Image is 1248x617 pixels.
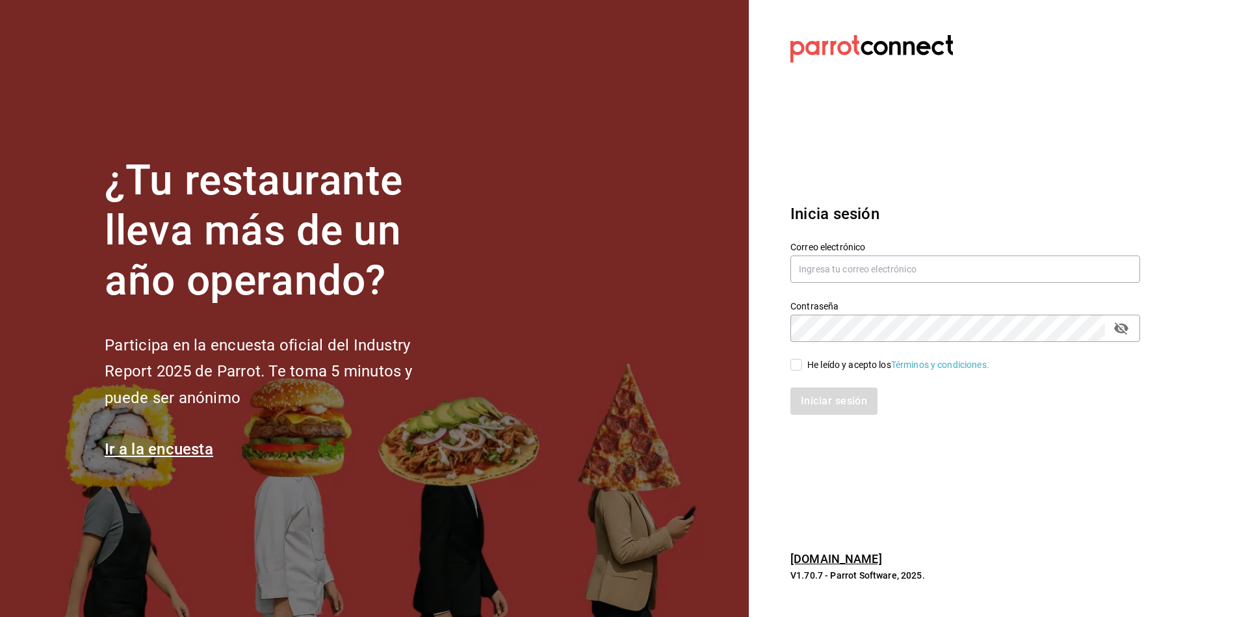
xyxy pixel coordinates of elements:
[790,302,1140,311] label: Contraseña
[790,202,1140,226] h3: Inicia sesión
[105,332,456,412] h2: Participa en la encuesta oficial del Industry Report 2025 de Parrot. Te toma 5 minutos y puede se...
[790,243,1140,252] label: Correo electrónico
[105,156,456,306] h1: ¿Tu restaurante lleva más de un año operando?
[891,360,989,370] a: Términos y condiciones.
[105,440,213,458] a: Ir a la encuesta
[790,256,1140,283] input: Ingresa tu correo electrónico
[790,552,882,566] a: [DOMAIN_NAME]
[1110,317,1132,339] button: passwordField
[807,358,989,372] div: He leído y acepto los
[790,569,1140,582] p: V1.70.7 - Parrot Software, 2025.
